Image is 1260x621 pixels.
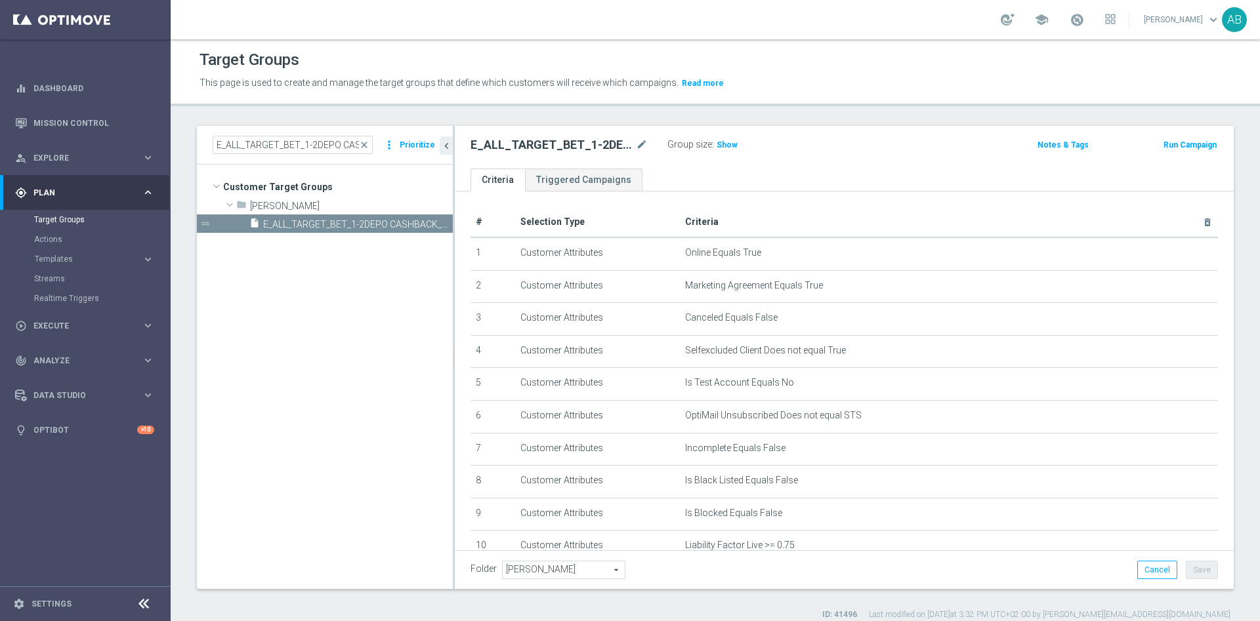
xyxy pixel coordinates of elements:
[34,289,169,308] div: Realtime Triggers
[1222,7,1247,32] div: AB
[34,230,169,249] div: Actions
[34,234,136,245] a: Actions
[1034,12,1049,27] span: school
[667,139,712,150] label: Group size
[199,77,679,88] span: This page is used to create and manage the target groups that define which customers will receive...
[34,254,155,264] button: Templates keyboard_arrow_right
[15,83,27,94] i: equalizer
[515,498,680,531] td: Customer Attributes
[685,410,862,421] span: OptiMail Unsubscribed Does not equal STS
[14,188,155,198] button: gps_fixed Plan keyboard_arrow_right
[471,531,515,563] td: 10
[471,169,525,191] a: Criteria
[249,218,260,233] i: insert_drive_file
[515,207,680,237] th: Selection Type
[31,600,72,608] a: Settings
[142,151,154,164] i: keyboard_arrow_right
[34,273,136,284] a: Streams
[685,247,761,258] span: Online Equals True
[1036,138,1090,152] button: Notes & Tags
[471,270,515,303] td: 2
[685,312,778,323] span: Canceled Equals False
[685,345,846,356] span: Selfexcluded Client Does not equal True
[681,76,725,90] button: Read more
[34,210,169,230] div: Target Groups
[137,426,154,434] div: +10
[822,609,857,620] label: ID: 41496
[515,368,680,401] td: Customer Attributes
[471,207,515,237] th: #
[471,400,515,433] td: 6
[142,253,154,266] i: keyboard_arrow_right
[13,598,25,610] i: settings
[471,498,515,531] td: 9
[33,322,142,330] span: Execute
[14,355,155,366] div: track_changes Analyze keyboard_arrow_right
[717,140,738,150] span: Show
[34,269,169,289] div: Streams
[199,50,299,70] h1: Target Groups
[15,71,154,106] div: Dashboard
[515,237,680,270] td: Customer Attributes
[1202,217,1213,228] i: delete_forever
[14,118,155,129] div: Mission Control
[14,83,155,94] div: equalizer Dashboard
[14,153,155,163] button: person_search Explore keyboard_arrow_right
[869,609,1230,620] label: Last modified on [DATE] at 3:32 PM UTC+02:00 by [PERSON_NAME][EMAIL_ADDRESS][DOMAIN_NAME]
[15,187,142,199] div: Plan
[15,355,142,367] div: Analyze
[685,443,786,454] span: Incomplete Equals False
[471,335,515,368] td: 4
[359,140,369,150] span: close
[34,249,169,269] div: Templates
[471,433,515,466] td: 7
[33,154,142,162] span: Explore
[14,425,155,435] button: lightbulb Optibot +10
[14,390,155,401] button: Data Studio keyboard_arrow_right
[142,319,154,332] i: keyboard_arrow_right
[1143,10,1222,30] a: [PERSON_NAME]keyboard_arrow_down
[515,303,680,336] td: Customer Attributes
[685,216,719,227] span: Criteria
[525,169,642,191] a: Triggered Campaigns
[471,237,515,270] td: 1
[15,152,142,164] div: Explore
[685,508,782,519] span: Is Blocked Equals False
[1162,138,1218,152] button: Run Campaign
[383,136,396,154] i: more_vert
[515,433,680,466] td: Customer Attributes
[398,136,437,154] button: Prioritize
[33,71,154,106] a: Dashboard
[34,293,136,304] a: Realtime Triggers
[471,466,515,498] td: 8
[250,201,453,212] span: And&#x17C;elika B.
[33,189,142,197] span: Plan
[35,255,142,263] div: Templates
[142,389,154,401] i: keyboard_arrow_right
[1186,561,1218,579] button: Save
[15,320,27,332] i: play_circle_outline
[142,354,154,367] i: keyboard_arrow_right
[15,106,154,140] div: Mission Control
[15,152,27,164] i: person_search
[213,136,373,154] input: Quick find group or folder
[33,106,154,140] a: Mission Control
[471,368,515,401] td: 5
[14,321,155,331] button: play_circle_outline Execute keyboard_arrow_right
[515,400,680,433] td: Customer Attributes
[35,255,129,263] span: Templates
[236,199,247,214] i: folder
[685,540,795,551] span: Liability Factor Live >= 0.75
[471,137,633,153] h2: E_ALL_TARGET_BET_1-2DEPO CASHBACK_REM_041025
[440,136,453,155] button: chevron_left
[1137,561,1177,579] button: Cancel
[33,412,137,447] a: Optibot
[15,320,142,332] div: Execute
[471,563,497,574] label: Folder
[15,390,142,401] div: Data Studio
